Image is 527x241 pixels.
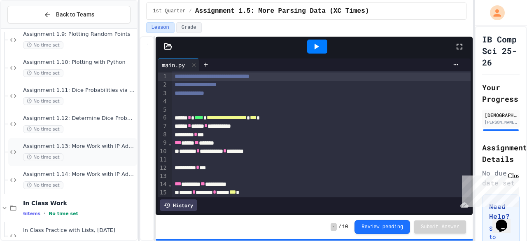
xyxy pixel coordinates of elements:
[23,181,63,189] span: No time set
[158,61,189,69] div: main.py
[485,111,517,119] div: [DEMOGRAPHIC_DATA][PERSON_NAME]
[160,199,197,211] div: History
[338,224,341,230] span: /
[482,142,520,165] h2: Assignment Details
[189,8,192,14] span: /
[23,125,63,133] span: No time set
[23,199,135,207] span: In Class Work
[49,211,78,216] span: No time set
[153,8,186,14] span: 1st Quarter
[23,143,135,150] span: Assignment 1.13: More Work with IP Address Data
[492,208,519,233] iframe: chat widget
[158,98,168,106] div: 4
[354,220,410,234] button: Review pending
[481,3,507,22] div: My Account
[414,220,466,234] button: Submit Answer
[23,31,135,38] span: Assignment 1.9: Plotting Random Points
[23,97,63,105] span: No time set
[158,131,168,139] div: 8
[482,82,520,105] h2: Your Progress
[7,6,131,23] button: Back to Teams
[158,81,168,89] div: 2
[158,164,168,172] div: 12
[158,189,168,197] div: 15
[158,58,199,71] div: main.py
[482,33,520,68] h1: IB Comp Sci 25-26
[23,59,135,66] span: Assignment 1.10: Plotting with Python
[158,180,168,189] div: 14
[176,22,202,33] button: Grade
[158,139,168,147] div: 9
[168,140,172,146] span: Fold line
[331,223,337,231] span: -
[158,114,168,122] div: 6
[44,210,45,217] span: •
[158,73,168,81] div: 1
[195,6,369,16] span: Assignment 1.5: More Parsing Data (XC Times)
[158,106,168,114] div: 5
[158,172,168,180] div: 13
[158,197,168,205] div: 16
[168,181,172,187] span: Fold line
[459,172,519,207] iframe: chat widget
[158,156,168,164] div: 11
[23,211,40,216] span: 6 items
[489,201,513,221] h3: Need Help?
[23,115,135,122] span: Assignment 1.12: Determine Dice Probabilities via Loops
[158,147,168,156] div: 10
[158,122,168,131] div: 7
[23,227,135,234] span: In Class Practice with Lists, [DATE]
[421,224,459,230] span: Submit Answer
[158,89,168,98] div: 3
[342,224,348,230] span: 10
[23,171,135,178] span: Assignment 1.14: More Work with IP Address Data, Part 2
[3,3,57,52] div: Chat with us now!Close
[485,119,517,125] div: [PERSON_NAME][EMAIL_ADDRESS][DOMAIN_NAME]
[23,41,63,49] span: No time set
[146,22,175,33] button: Lesson
[23,87,135,94] span: Assignment 1.11: Dice Probabilities via Monte Carlo Methods
[23,69,63,77] span: No time set
[482,168,520,188] div: No due date set
[56,10,94,19] span: Back to Teams
[23,153,63,161] span: No time set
